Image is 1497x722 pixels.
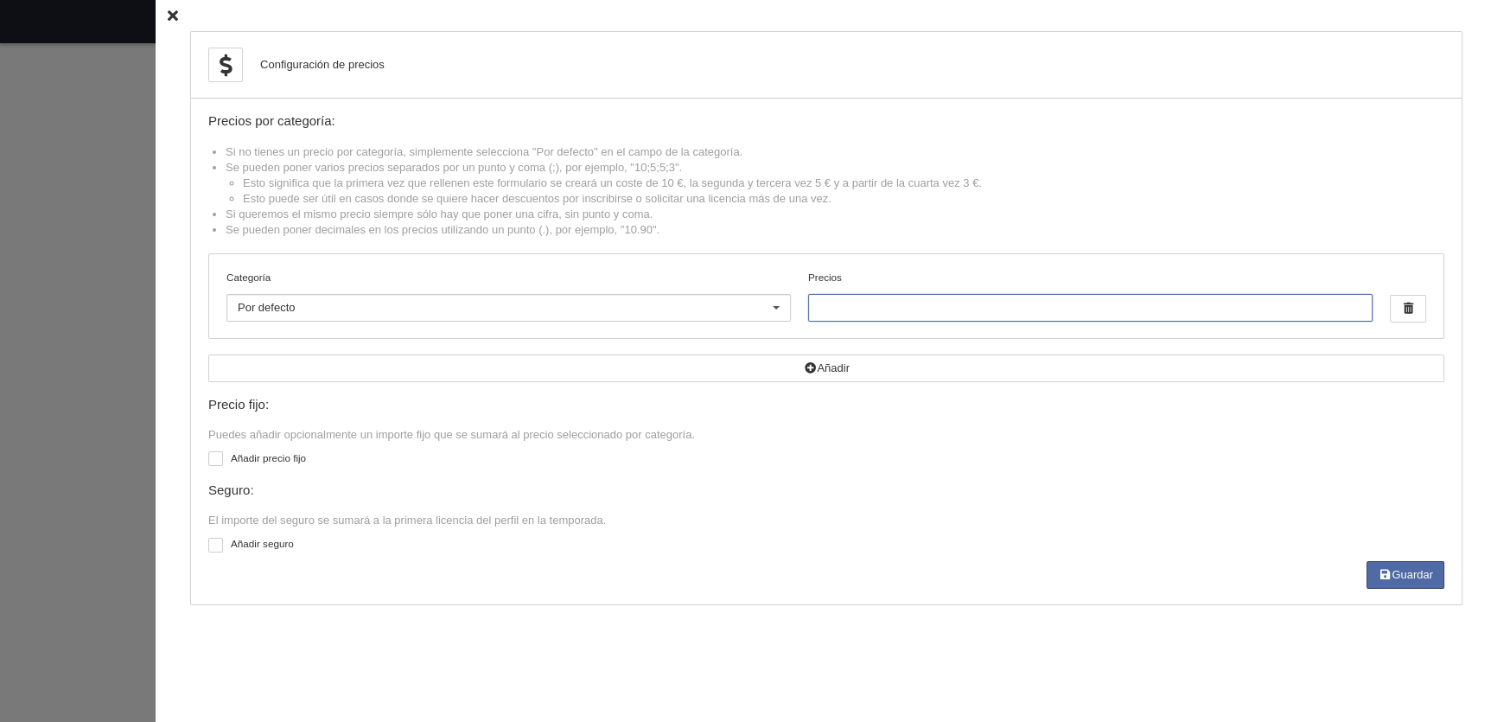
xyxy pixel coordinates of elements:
input: Precios [808,294,1373,322]
button: Añadir [208,355,1444,382]
label: Añadir precio fijo [208,450,1444,470]
label: Precios [808,270,1373,322]
div: El importe del seguro se sumará a la primera licencia del perfil en la temporada. [208,513,1444,528]
div: Puedes añadir opcionalmente un importe fijo que se sumará al precio seleccionado por categoría. [208,427,1444,443]
li: Esto puede ser útil en casos donde se quiere hacer descuentos por inscribirse o solicitar una lic... [243,191,1444,207]
li: Esto significa que la primera vez que rellenen este formulario se creará un coste de 10 €, la seg... [243,176,1444,191]
div: Seguro: [208,483,1444,498]
div: Precio fijo: [208,398,1444,412]
button: Guardar [1366,561,1444,589]
li: Si no tienes un precio por categoría, simplemente selecciona "Por defecto" en el campo de la cate... [226,144,1444,160]
label: Categoría [226,270,791,285]
div: Precios por categoría: [208,114,1444,129]
li: Se pueden poner varios precios separados por un punto y coma (;), por ejemplo, "10;5;5;3". [226,160,1444,207]
li: Se pueden poner decimales en los precios utilizando un punto (.), por ejemplo, "10.90". [226,222,1444,238]
div: Configuración de precios [260,57,385,73]
li: Si queremos el mismo precio siempre sólo hay que poner una cifra, sin punto y coma. [226,207,1444,222]
i: Cerrar [168,10,178,22]
span: Por defecto [238,301,296,314]
label: Añadir seguro [208,536,1444,556]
